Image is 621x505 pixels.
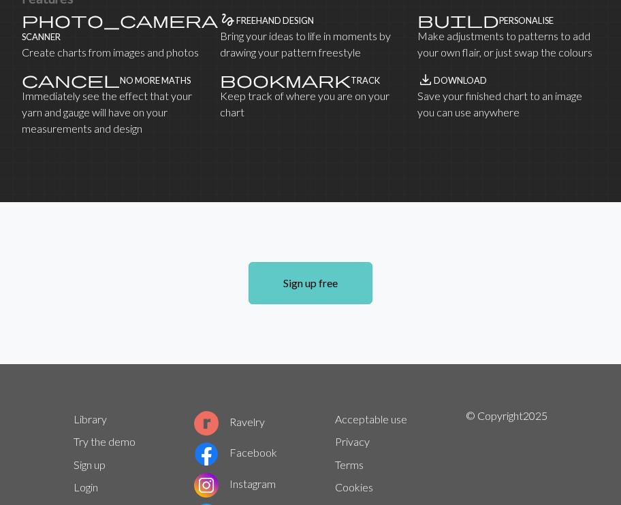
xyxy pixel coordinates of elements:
[351,76,380,86] h4: Track
[220,70,351,89] span: bookmark
[22,70,120,89] span: cancel
[194,442,219,466] img: Facebook logo
[194,477,276,490] a: Instagram
[120,76,191,86] h4: No more maths
[22,88,204,137] p: Immediately see the effect that your yarn and gauge will have on your measurements and design
[22,32,61,42] h4: Scanner
[22,44,204,61] p: Create charts from images and photos
[74,412,107,425] a: Library
[220,28,402,61] p: Bring your ideas to life in moments by drawing your pattern freestyle
[417,28,599,61] p: Make adjustments to patterns to add your own flair, or just swap the colours
[22,10,218,29] span: photo_camera
[74,458,106,471] a: Sign up
[74,480,98,493] a: Login
[335,458,364,471] a: Terms
[194,473,219,498] img: Instagram logo
[417,88,599,120] p: Save your finished chart to an image you can use anywhere
[74,435,136,448] a: Try the demo
[194,415,265,428] a: Ravelry
[335,480,373,493] a: Cookies
[499,16,554,26] h4: Personalise
[194,446,277,459] a: Facebook
[417,70,434,89] span: save_alt
[194,411,219,436] img: Ravelry logo
[335,435,370,448] a: Privacy
[417,10,499,29] span: build
[335,412,407,425] a: Acceptable use
[236,16,314,26] h4: Freehand design
[434,76,487,86] h4: Download
[220,10,236,29] span: gesture
[249,262,372,304] a: Sign up free
[220,88,402,120] p: Keep track of where you are on your chart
